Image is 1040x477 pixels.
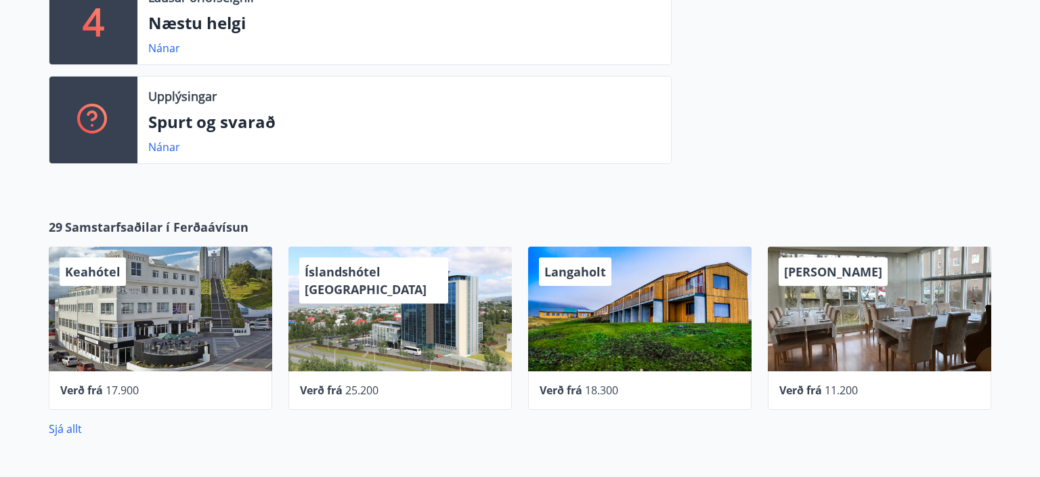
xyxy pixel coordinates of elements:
span: Verð frá [779,383,822,398]
p: Næstu helgi [148,12,660,35]
span: 17.900 [106,383,139,398]
p: Spurt og svarað [148,110,660,133]
span: 29 [49,218,62,236]
span: Verð frá [60,383,103,398]
span: 18.300 [585,383,618,398]
span: [PERSON_NAME] [784,264,882,280]
p: Upplýsingar [148,87,217,105]
span: Langaholt [544,264,606,280]
span: Verð frá [300,383,343,398]
span: Keahótel [65,264,121,280]
a: Sjá allt [49,421,82,436]
span: 25.200 [345,383,378,398]
span: Samstarfsaðilar í Ferðaávísun [65,218,248,236]
span: 11.200 [825,383,858,398]
a: Nánar [148,140,180,154]
a: Nánar [148,41,180,56]
span: Verð frá [540,383,582,398]
span: Íslandshótel [GEOGRAPHIC_DATA] [305,264,427,297]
